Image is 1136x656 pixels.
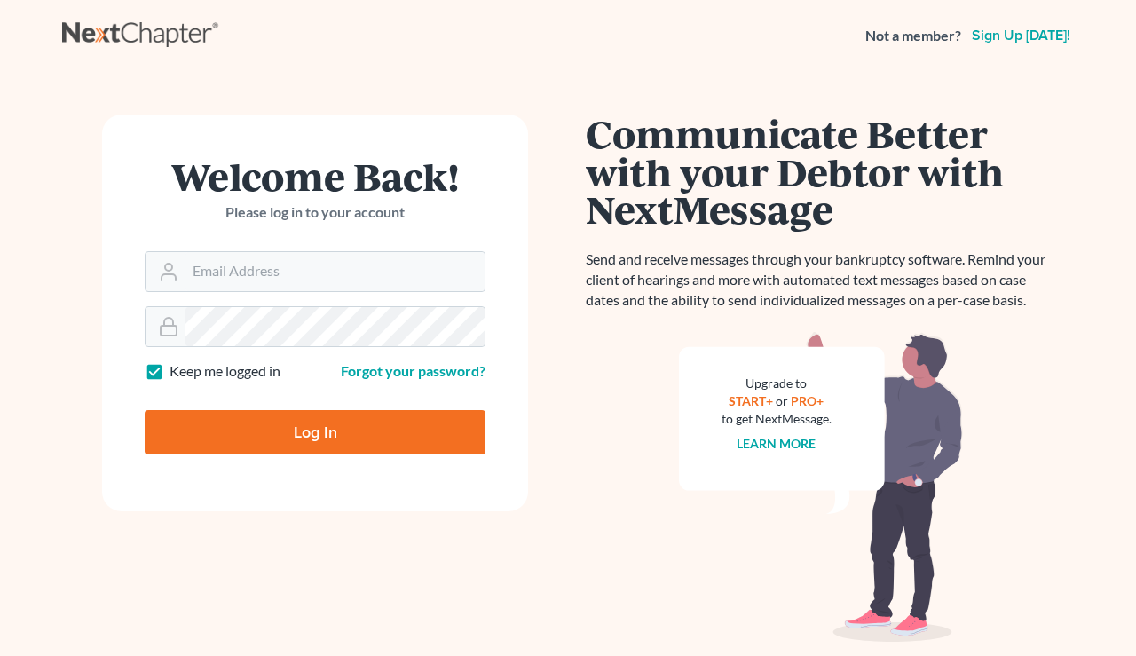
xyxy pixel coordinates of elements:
input: Email Address [185,252,485,291]
div: Upgrade to [722,375,832,392]
h1: Communicate Better with your Debtor with NextMessage [586,115,1056,228]
img: nextmessage_bg-59042aed3d76b12b5cd301f8e5b87938c9018125f34e5fa2b7a6b67550977c72.svg [679,332,963,643]
a: Sign up [DATE]! [968,28,1074,43]
label: Keep me logged in [170,361,280,382]
p: Send and receive messages through your bankruptcy software. Remind your client of hearings and mo... [586,249,1056,311]
h1: Welcome Back! [145,157,485,195]
strong: Not a member? [865,26,961,46]
a: PRO+ [792,393,824,408]
a: START+ [730,393,774,408]
span: or [777,393,789,408]
a: Forgot your password? [341,362,485,379]
a: Learn more [738,436,816,451]
p: Please log in to your account [145,202,485,223]
input: Log In [145,410,485,454]
div: to get NextMessage. [722,410,832,428]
